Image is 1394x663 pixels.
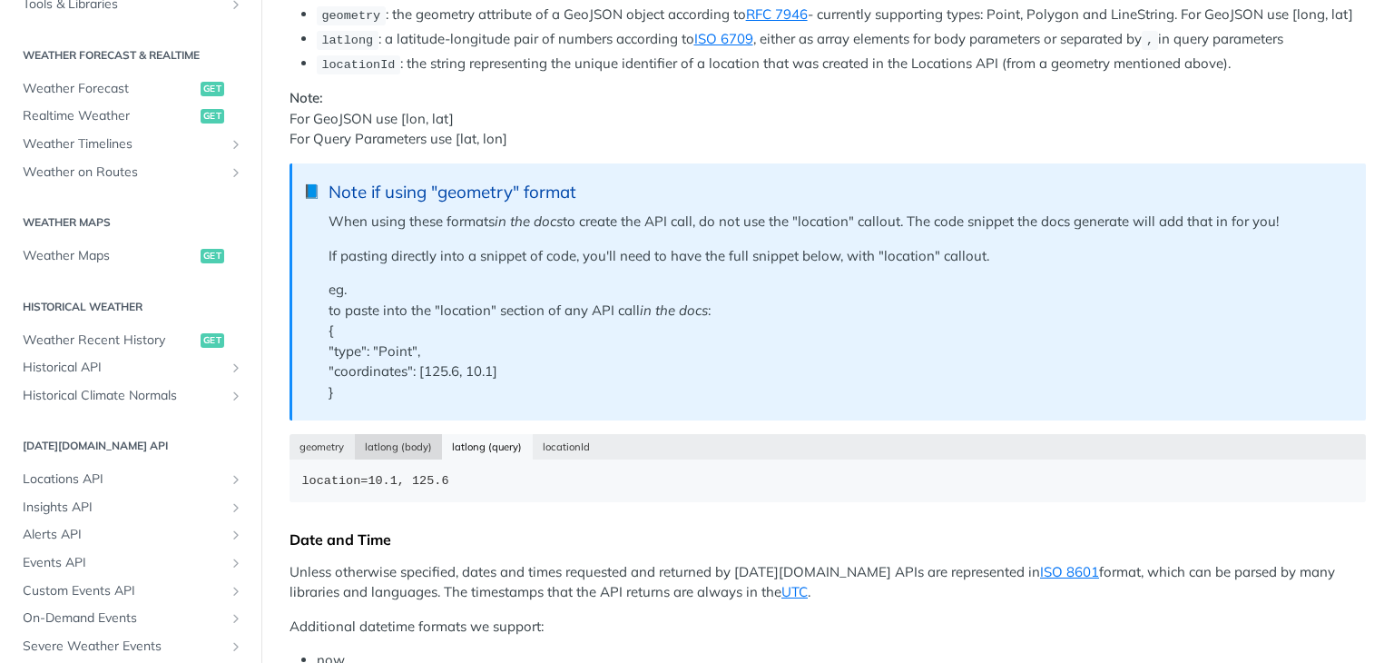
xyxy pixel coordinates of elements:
[1146,34,1153,47] span: ,
[781,583,808,600] a: UTC
[23,609,224,628] span: On-Demand Events
[303,182,320,203] span: 📘
[321,58,395,72] span: locationId
[329,182,1348,203] div: Note if using "geometry" format
[355,434,443,460] button: latlong (body)
[23,470,224,489] span: Locations API
[290,89,323,106] strong: Note:
[321,9,380,23] span: geometry
[640,302,708,319] em: in the docs
[329,246,1348,267] p: If pasting directly into a snippet of code, you'll need to have the full snippet below, with "loc...
[290,562,1366,603] p: Unless otherwise specified, dates and times requested and returned by [DATE][DOMAIN_NAME] APIs ar...
[329,212,1348,233] p: When using these formats to create the API call, do not use the "location" callout. The code snip...
[229,472,243,487] button: Show subpages for Locations API
[14,242,248,270] a: Weather Mapsget
[23,163,224,182] span: Weather on Routes
[290,530,1366,549] div: Date and Time
[14,382,248,410] a: Historical Climate NormalsShow subpages for Historical Climate Normals
[229,389,243,403] button: Show subpages for Historical Climate Normals
[229,584,243,599] button: Show subpages for Custom Events API
[229,556,243,570] button: Show subpages for Events API
[14,103,248,130] a: Realtime Weatherget
[229,611,243,626] button: Show subpages for On-Demand Events
[14,549,248,577] a: Events APIShow subpages for Events API
[229,361,243,375] button: Show subpages for Historical API
[14,466,248,493] a: Locations APIShow subpages for Locations API
[14,159,248,186] a: Weather on RoutesShow subpages for Weather on Routes
[14,131,248,158] a: Weather TimelinesShow subpages for Weather Timelines
[14,354,248,381] a: Historical APIShow subpages for Historical API
[14,75,248,103] a: Weather Forecastget
[694,30,753,47] a: ISO 6709
[23,247,196,265] span: Weather Maps
[290,617,1366,638] p: Additional datetime formats we support:
[229,137,243,152] button: Show subpages for Weather Timelines
[23,582,224,600] span: Custom Events API
[14,438,248,454] h2: [DATE][DOMAIN_NAME] API
[23,387,224,405] span: Historical Climate Normals
[14,494,248,521] a: Insights APIShow subpages for Insights API
[1040,563,1099,580] a: ISO 8601
[23,638,224,656] span: Severe Weather Events
[23,499,224,517] span: Insights API
[746,5,808,23] a: RFC 7946
[23,554,224,572] span: Events API
[229,639,243,654] button: Show subpages for Severe Weather Events
[229,165,243,180] button: Show subpages for Weather on Routes
[201,109,224,124] span: get
[317,29,1366,50] li: : a latitude-longitude pair of numbers according to , either as array elements for body parameter...
[14,214,248,231] h2: Weather Maps
[23,107,196,125] span: Realtime Weather
[495,213,563,230] em: in the docs
[290,88,1366,150] p: For GeoJSON use [lon, lat] For Query Parameters use [lat, lon]
[23,135,224,153] span: Weather Timelines
[229,528,243,542] button: Show subpages for Alerts API
[14,521,248,549] a: Alerts APIShow subpages for Alerts API
[23,80,196,98] span: Weather Forecast
[317,5,1366,25] li: : the geometry attribute of a GeoJSON object according to - currently supporting types: Point, Po...
[533,434,601,460] button: locationId
[329,280,1348,402] p: eg. to paste into the "location" section of any API call : { "type": "Point", "coordinates": [125...
[317,54,1366,74] li: : the string representing the unique identifier of a location that was created in the Locations A...
[229,500,243,515] button: Show subpages for Insights API
[201,82,224,96] span: get
[290,434,355,460] button: geometry
[201,333,224,348] span: get
[23,359,224,377] span: Historical API
[14,633,248,660] a: Severe Weather EventsShow subpages for Severe Weather Events
[23,526,224,544] span: Alerts API
[14,578,248,605] a: Custom Events APIShow subpages for Custom Events API
[14,327,248,354] a: Weather Recent Historyget
[14,47,248,64] h2: Weather Forecast & realtime
[23,331,196,350] span: Weather Recent History
[321,34,373,47] span: latlong
[302,472,1354,490] div: location=10.1, 125.6
[14,299,248,315] h2: Historical Weather
[14,605,248,632] a: On-Demand EventsShow subpages for On-Demand Events
[201,249,224,263] span: get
